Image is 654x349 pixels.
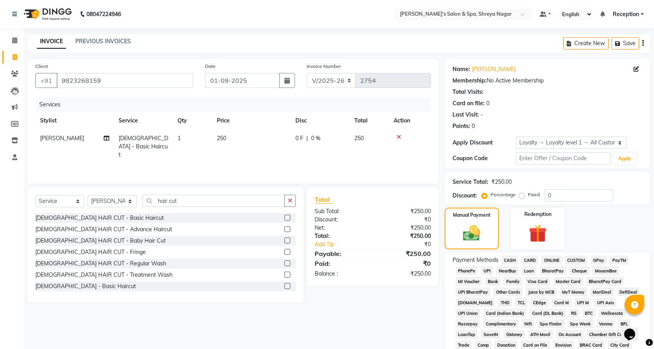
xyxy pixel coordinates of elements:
[86,3,121,25] b: 08047224946
[526,287,557,296] span: Juice by MCB
[20,3,74,25] img: logo
[452,99,485,108] div: Card on file:
[452,111,479,119] div: Last Visit:
[537,319,564,328] span: Spa Finder
[36,97,437,112] div: Services
[493,287,522,296] span: Other Cards
[504,277,522,286] span: Family
[592,266,619,275] span: MosamBee
[452,154,516,163] div: Coupon Code
[583,309,595,318] span: BTC
[383,240,437,249] div: ₹0
[456,298,495,307] span: [DOMAIN_NAME]
[553,277,583,286] span: Master Card
[143,195,285,207] input: Search or Scan
[560,287,587,296] span: MyT Money
[456,277,482,286] span: MI Voucher
[373,232,437,240] div: ₹250.00
[590,287,614,296] span: MariDeal
[35,214,164,222] div: [DEMOGRAPHIC_DATA] HAIR CUT - Basic Haircut
[552,298,572,307] span: Card M
[389,112,431,130] th: Action
[307,63,341,70] label: Invoice Number
[306,134,308,143] span: |
[523,223,552,245] img: _gift.svg
[456,287,491,296] span: UPI BharatPay
[35,259,166,268] div: [DEMOGRAPHIC_DATA] HAIR CUT - Regular Wash
[529,309,566,318] span: Card (DL Bank)
[452,256,498,264] span: Payment Methods
[491,178,512,186] div: ₹250.00
[594,298,616,307] span: UPI Axis
[541,256,562,265] span: ONLINE
[491,191,516,198] label: Percentage
[472,122,475,130] div: 0
[295,134,303,143] span: 0 F
[522,266,537,275] span: Loan
[456,330,478,339] span: LoanTap
[309,224,373,232] div: Net:
[452,139,516,147] div: Apply Discount
[205,63,216,70] label: Date
[35,112,114,130] th: Stylist
[452,77,642,85] div: No Active Membership
[618,319,630,328] span: BFL
[373,270,437,278] div: ₹250.00
[309,240,383,249] a: Add Tip
[591,256,607,265] span: GPay
[597,319,615,328] span: Venmo
[350,112,389,130] th: Total
[35,73,57,88] button: +91
[452,77,487,85] div: Membership:
[480,111,483,119] div: -
[311,134,321,143] span: 0 %
[483,309,526,318] span: Card (Indian Bank)
[456,319,480,328] span: Razorpay
[610,256,629,265] span: PayTM
[75,38,131,45] a: PREVIOUS INVOICES
[569,309,579,318] span: RS
[35,271,172,279] div: [DEMOGRAPHIC_DATA] HAIR CUT - Treatment Wash
[217,135,226,142] span: 250
[481,266,493,275] span: UPI
[212,112,291,130] th: Price
[35,248,146,256] div: [DEMOGRAPHIC_DATA] HAIR CUT - Fringe
[528,330,553,339] span: ATH Movil
[472,65,516,73] a: [PERSON_NAME]
[498,298,512,307] span: THD
[575,298,592,307] span: UPI M
[483,319,518,328] span: Complimentary
[452,178,488,186] div: Service Total:
[57,73,193,88] input: Search by Name/Mobile/Email/Code
[522,319,534,328] span: Nift
[309,207,373,216] div: Sub Total:
[565,256,588,265] span: CUSTOM
[315,196,333,204] span: Total
[458,223,485,243] img: _cash.svg
[568,319,594,328] span: Spa Week
[531,298,549,307] span: CEdge
[617,287,640,296] span: DefiDeal
[453,212,491,219] label: Manual Payment
[35,225,172,234] div: [DEMOGRAPHIC_DATA] HAIR CUT - Advance Haircut
[496,266,518,275] span: NearBuy
[524,211,551,218] label: Redemption
[621,318,646,341] iframe: chat widget
[556,330,584,339] span: On Account
[456,309,480,318] span: UPI Union
[309,249,373,258] div: Payable:
[613,10,639,18] span: Reception
[452,65,470,73] div: Name:
[599,309,626,318] span: Wellnessta
[452,122,470,130] div: Points:
[570,266,590,275] span: Cheque
[35,282,136,291] div: [DEMOGRAPHIC_DATA] - Basic Haircut
[309,216,373,224] div: Discount:
[354,135,364,142] span: 250
[40,135,84,142] span: [PERSON_NAME]
[373,224,437,232] div: ₹250.00
[586,277,624,286] span: BharatPay Card
[502,256,518,265] span: CASH
[540,266,566,275] span: BharatPay
[525,277,550,286] span: Visa Card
